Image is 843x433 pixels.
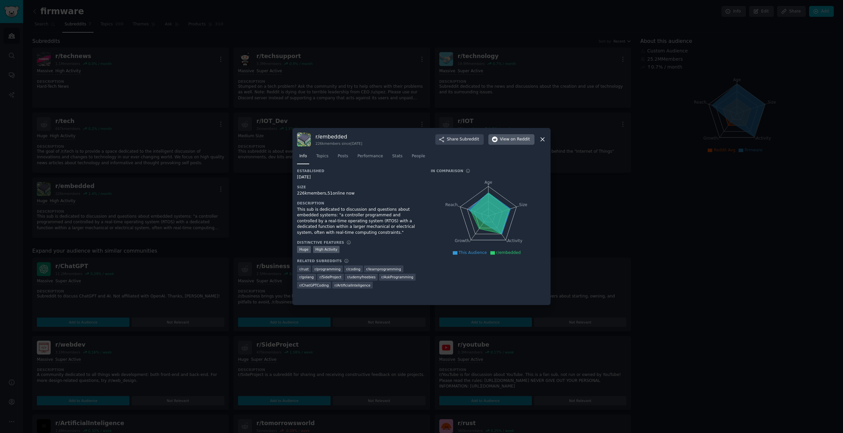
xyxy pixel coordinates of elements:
h3: In Comparison [431,169,463,173]
h3: r/ embedded [315,133,362,140]
div: [DATE] [297,174,421,180]
div: This sub is dedicated to discussion and questions about embedded systems: "a controller programme... [297,207,421,236]
a: Stats [390,151,405,165]
span: r/ coding [346,267,361,271]
h3: Related Subreddits [297,259,342,263]
div: 226k members since [DATE] [315,141,362,146]
span: Topics [316,153,328,159]
span: Posts [338,153,348,159]
tspan: Growth [455,238,469,243]
h3: Distinctive Features [297,240,344,245]
span: Stats [392,153,402,159]
span: Subreddit [460,137,479,142]
span: on Reddit [511,137,530,142]
a: Topics [314,151,331,165]
span: r/ AskProgramming [381,275,413,279]
span: r/embedded [496,250,521,255]
span: r/ SideProject [319,275,341,279]
tspan: Activity [507,238,523,243]
a: Info [297,151,309,165]
span: r/ programming [314,267,340,271]
span: r/ golang [299,275,314,279]
span: r/ ArtificialInteligence [335,283,370,288]
h3: Size [297,185,421,189]
span: People [412,153,425,159]
a: People [409,151,427,165]
span: r/ ChatGPTCoding [299,283,329,288]
button: Viewon Reddit [488,134,534,145]
tspan: Size [519,202,527,207]
span: View [500,137,530,142]
tspan: Reach [445,202,458,207]
span: This Audience [459,250,487,255]
div: 226k members, 51 online now [297,191,421,197]
h3: Description [297,201,421,205]
a: Performance [355,151,385,165]
img: embedded [297,133,311,146]
h3: Established [297,169,421,173]
span: Performance [357,153,383,159]
div: High Activity [313,246,340,253]
button: ShareSubreddit [435,134,484,145]
span: r/ learnprogramming [366,267,401,271]
span: r/ udemyfreebies [347,275,375,279]
a: Posts [335,151,350,165]
span: r/ rust [299,267,309,271]
tspan: Age [484,180,492,185]
span: Info [299,153,307,159]
div: Huge [297,246,311,253]
span: Share [447,137,479,142]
